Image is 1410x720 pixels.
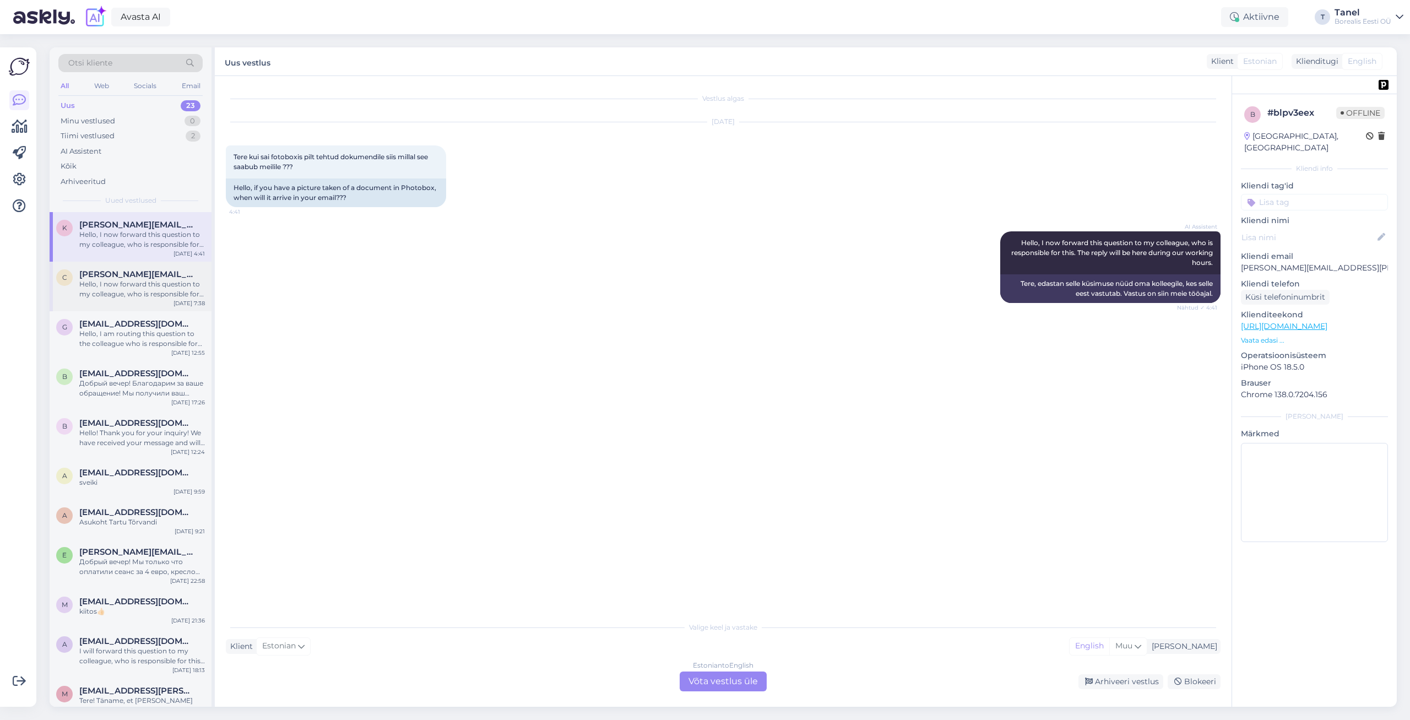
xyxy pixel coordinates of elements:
div: Võta vestlus üle [680,672,767,691]
div: Hello! Thank you for your inquiry! We have received your message and will get back to you as soon... [79,428,205,448]
span: Cathy.peterson@mail.ee [79,269,194,279]
div: Arhiveeritud [61,176,106,187]
span: marite.adams@gunvorgroup.com [79,686,194,696]
div: Email [180,79,203,93]
div: Kõik [61,161,77,172]
div: Kliendi info [1241,164,1388,174]
div: [DATE] 17:26 [171,398,205,407]
div: Hello, I now forward this question to my colleague, who is responsible for this. The reply will b... [79,230,205,250]
a: [URL][DOMAIN_NAME] [1241,321,1327,331]
p: Klienditeekond [1241,309,1388,321]
div: Valige keel ja vastake [226,622,1221,632]
div: Добрый вечер! Благодарим за ваше обращение! Мы получили ваш запрос и передадим его коллеге, котор... [79,378,205,398]
span: b [1250,110,1255,118]
div: [DATE] 12:24 [171,448,205,456]
div: Asukoht Tartu Tõrvandi [79,517,205,527]
div: Vestlus algas [226,94,1221,104]
span: m [62,600,68,609]
p: Chrome 138.0.7204.156 [1241,389,1388,400]
span: baibolov_agibay@mail.ru [79,369,194,378]
span: Estonian [1243,56,1277,67]
div: [PERSON_NAME] [1147,641,1217,652]
div: Klient [226,641,253,652]
div: Blokeeri [1168,674,1221,689]
p: Vaata edasi ... [1241,335,1388,345]
div: Estonian to English [693,661,753,670]
span: Muu [1115,641,1132,651]
span: English [1348,56,1376,67]
img: pd [1379,80,1389,90]
span: b [62,372,67,381]
div: [DATE] 7:38 [173,299,205,307]
div: kiitos👍🏻 [79,607,205,616]
p: Kliendi telefon [1241,278,1388,290]
p: Operatsioonisüsteem [1241,350,1388,361]
p: Kliendi email [1241,251,1388,262]
div: [DATE] 18:13 [172,666,205,674]
div: # blpv3eex [1267,106,1336,120]
p: [PERSON_NAME][EMAIL_ADDRESS][PERSON_NAME][DOMAIN_NAME] [1241,262,1388,274]
div: [DATE] 9:59 [173,488,205,496]
span: management@art-haus.fi [79,597,194,607]
div: AI Assistent [61,146,101,157]
label: Uus vestlus [225,54,270,69]
div: Borealis Eesti OÜ [1335,17,1391,26]
span: m [62,690,68,698]
span: AI Assistent [1176,223,1217,231]
div: Uus [61,100,75,111]
div: I will forward this question to my colleague, who is responsible for this. The reply will be here... [79,646,205,666]
span: annika.oona@gmail.com [79,507,194,517]
span: Estonian [262,640,296,652]
div: 0 [185,116,200,127]
div: Tiimi vestlused [61,131,115,142]
div: 2 [186,131,200,142]
div: [GEOGRAPHIC_DATA], [GEOGRAPHIC_DATA] [1244,131,1366,154]
a: Avasta AI [111,8,170,26]
span: a [62,472,67,480]
p: Märkmed [1241,428,1388,440]
p: iPhone OS 18.5.0 [1241,361,1388,373]
span: K [62,224,67,232]
span: elena.ulaeva@icloud.com [79,547,194,557]
div: [DATE] 12:55 [171,349,205,357]
div: Tere, edastan selle küsimuse nüüd oma kolleegile, kes selle eest vastutab. Vastus on siin meie tö... [1000,274,1221,303]
div: Hello, I now forward this question to my colleague, who is responsible for this. The reply will b... [79,279,205,299]
div: [DATE] 4:41 [173,250,205,258]
img: explore-ai [84,6,107,29]
span: Nähtud ✓ 4:41 [1176,304,1217,312]
div: Hello, I am routing this question to the colleague who is responsible for this topic. The reply m... [79,329,205,349]
div: Hello, if you have a picture taken of a document in Photobox, when will it arrive in your email??? [226,178,446,207]
div: [PERSON_NAME] [1241,412,1388,421]
span: 4:41 [229,208,270,216]
div: Socials [132,79,159,93]
span: gzevspero@gmail.com [79,319,194,329]
div: Klienditugi [1292,56,1338,67]
span: g [62,323,67,331]
span: e [62,551,67,559]
div: sveiki [79,478,205,488]
span: Katre.helde@gmail.com [79,220,194,230]
input: Lisa nimi [1241,231,1375,243]
span: Offline [1336,107,1385,119]
div: [DATE] [226,117,1221,127]
div: Küsi telefoninumbrit [1241,290,1330,305]
span: b [62,422,67,430]
div: Добрый вечер! Мы только что оплатили сеанс за 4 евро, кресло номер 59. Оно начало пищать, при это... [79,557,205,577]
div: English [1070,638,1109,654]
span: agris@borealislatvija.lv [79,468,194,478]
span: Uued vestlused [105,196,156,205]
div: Tanel [1335,8,1391,17]
span: Hello, I now forward this question to my colleague, who is responsible for this. The reply will b... [1011,239,1214,267]
span: a [62,640,67,648]
p: Brauser [1241,377,1388,389]
div: [DATE] 22:58 [170,577,205,585]
div: T [1315,9,1330,25]
a: TanelBorealis Eesti OÜ [1335,8,1403,26]
div: 23 [181,100,200,111]
div: Tere! Täname, et [PERSON_NAME] kirjutasite! Oleme teie pöördumise kätte saanud ja vastame esimese... [79,696,205,716]
span: a [62,511,67,519]
span: Otsi kliente [68,57,112,69]
div: [DATE] 21:36 [171,616,205,625]
div: [DATE] 9:21 [175,527,205,535]
div: Minu vestlused [61,116,115,127]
